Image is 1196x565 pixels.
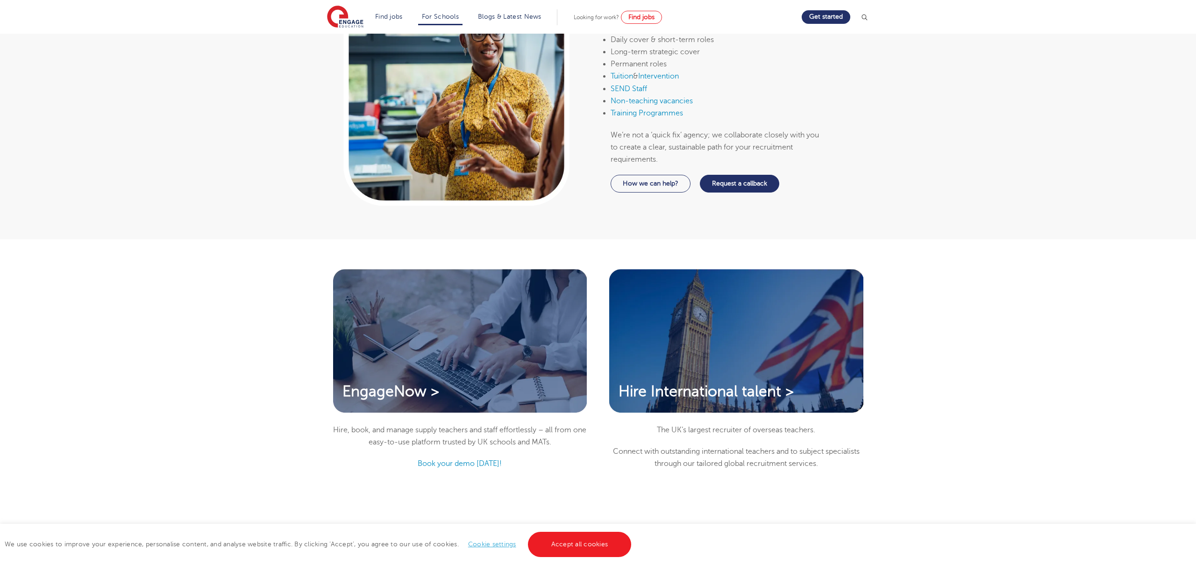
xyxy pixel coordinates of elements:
[700,175,779,193] a: Request a callback
[418,459,502,468] a: Book your demo [DATE]!
[327,6,363,29] img: Engage Education
[611,34,819,46] li: Daily cover & short-term roles
[375,13,403,20] a: Find jobs
[5,541,634,548] span: We use cookies to improve your experience, personalise content, and analyse website traffic. By c...
[611,175,691,193] a: How we can help?
[609,383,803,401] a: Hire International talent >
[611,46,819,58] li: Long-term strategic cover
[333,383,448,401] a: EngageNow >
[611,72,633,80] a: Tuition
[802,10,850,24] a: Get started
[621,11,662,24] a: Find jobs
[638,72,679,80] a: Intervention
[342,383,439,400] span: EngageNow >
[611,70,819,82] li: &
[574,14,619,21] span: Looking for work?
[611,129,819,166] p: We’re not a ‘quick fix’ agency; we collaborate closely with you to create a clear, sustainable pa...
[609,253,863,412] img: Hire International talent
[609,424,863,436] p: The UK’s largest recruiter of overseas teachers.
[478,13,541,20] a: Blogs & Latest News
[619,383,794,400] span: Hire International talent >
[611,97,693,105] a: Non-teaching vacancies
[528,532,632,557] a: Accept all cookies
[609,445,863,470] p: Connect with outstanding international teachers and to subject specialists through our tailored g...
[628,14,655,21] span: Find jobs
[611,85,647,93] a: SEND Staff
[611,58,819,70] li: Permanent roles
[422,13,459,20] a: For Schools
[468,541,516,548] a: Cookie settings
[611,109,683,117] a: Training Programmes
[333,253,587,412] img: EngageNow
[333,426,586,446] span: Hire, book, and manage supply teachers and staff effortlessly – all from one easy-to-use platform...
